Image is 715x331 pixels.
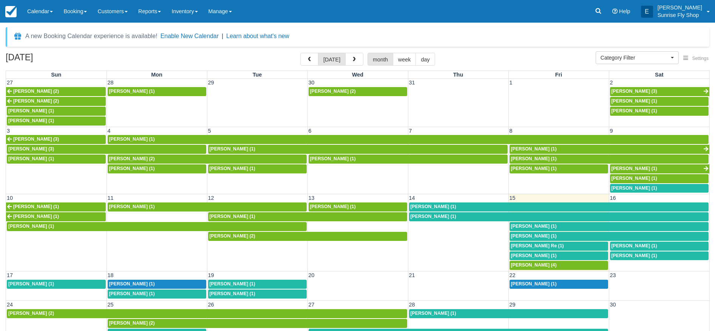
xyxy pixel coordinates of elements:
[51,72,61,78] span: Sun
[612,166,657,171] span: [PERSON_NAME] (1)
[107,272,114,278] span: 18
[609,80,614,86] span: 2
[510,164,608,173] a: [PERSON_NAME] (1)
[411,214,456,219] span: [PERSON_NAME] (1)
[408,272,416,278] span: 21
[612,176,657,181] span: [PERSON_NAME] (1)
[612,253,657,258] span: [PERSON_NAME] (1)
[13,136,59,142] span: [PERSON_NAME] (3)
[612,98,657,104] span: [PERSON_NAME] (1)
[108,164,206,173] a: [PERSON_NAME] (1)
[8,146,54,152] span: [PERSON_NAME] (3)
[7,222,307,231] a: [PERSON_NAME] (1)
[409,309,608,318] a: [PERSON_NAME] (1)
[510,251,608,261] a: [PERSON_NAME] (1)
[6,202,106,211] a: [PERSON_NAME] (1)
[109,89,155,94] span: [PERSON_NAME] (1)
[609,272,617,278] span: 23
[107,128,111,134] span: 4
[610,174,709,183] a: [PERSON_NAME] (1)
[610,97,709,106] a: [PERSON_NAME] (1)
[510,280,608,289] a: [PERSON_NAME] (1)
[511,224,557,229] span: [PERSON_NAME] (1)
[8,224,54,229] span: [PERSON_NAME] (1)
[310,156,356,161] span: [PERSON_NAME] (1)
[309,202,407,211] a: [PERSON_NAME] (1)
[6,128,11,134] span: 3
[7,145,206,154] a: [PERSON_NAME] (3)
[318,53,346,66] button: [DATE]
[308,302,315,308] span: 27
[6,302,14,308] span: 24
[207,302,215,308] span: 26
[8,108,54,113] span: [PERSON_NAME] (1)
[610,251,709,261] a: [PERSON_NAME] (1)
[208,212,407,221] a: [PERSON_NAME] (1)
[309,87,407,96] a: [PERSON_NAME] (2)
[108,290,206,299] a: [PERSON_NAME] (1)
[612,9,618,14] i: Help
[308,272,315,278] span: 20
[7,155,106,164] a: [PERSON_NAME] (1)
[151,72,162,78] span: Mon
[13,98,59,104] span: [PERSON_NAME] (2)
[609,302,617,308] span: 30
[411,311,456,316] span: [PERSON_NAME] (1)
[308,128,312,134] span: 6
[161,32,219,40] button: Enable New Calendar
[108,135,709,144] a: [PERSON_NAME] (1)
[408,302,416,308] span: 28
[610,184,709,193] a: [PERSON_NAME] (1)
[108,319,407,328] a: [PERSON_NAME] (2)
[368,53,393,66] button: month
[409,212,709,221] a: [PERSON_NAME] (1)
[13,89,59,94] span: [PERSON_NAME] (2)
[408,195,416,201] span: 14
[207,128,212,134] span: 5
[393,53,416,66] button: week
[411,204,456,209] span: [PERSON_NAME] (1)
[453,72,463,78] span: Thu
[555,72,562,78] span: Fri
[8,156,54,161] span: [PERSON_NAME] (1)
[253,72,262,78] span: Tue
[13,214,59,219] span: [PERSON_NAME] (1)
[6,97,106,106] a: [PERSON_NAME] (2)
[511,253,557,258] span: [PERSON_NAME] (1)
[7,280,106,289] a: [PERSON_NAME] (1)
[352,72,363,78] span: Wed
[511,243,564,248] span: [PERSON_NAME] Re (1)
[210,281,255,287] span: [PERSON_NAME] (1)
[109,166,155,171] span: [PERSON_NAME] (1)
[509,272,516,278] span: 22
[510,242,608,251] a: [PERSON_NAME] Re (1)
[109,291,155,296] span: [PERSON_NAME] (1)
[511,146,557,152] span: [PERSON_NAME] (1)
[6,80,14,86] span: 27
[7,309,407,318] a: [PERSON_NAME] (2)
[610,164,710,173] a: [PERSON_NAME] (1)
[210,291,255,296] span: [PERSON_NAME] (1)
[208,164,307,173] a: [PERSON_NAME] (1)
[510,222,709,231] a: [PERSON_NAME] (1)
[596,51,679,64] button: Category Filter
[8,311,54,316] span: [PERSON_NAME] (2)
[308,195,315,201] span: 13
[511,262,557,268] span: [PERSON_NAME] (4)
[207,80,215,86] span: 29
[309,155,508,164] a: [PERSON_NAME] (1)
[8,281,54,287] span: [PERSON_NAME] (1)
[612,185,657,191] span: [PERSON_NAME] (1)
[210,233,255,239] span: [PERSON_NAME] (2)
[658,4,702,11] p: [PERSON_NAME]
[408,80,416,86] span: 31
[6,212,106,221] a: [PERSON_NAME] (1)
[108,202,307,211] a: [PERSON_NAME] (1)
[210,166,255,171] span: [PERSON_NAME] (1)
[612,89,657,94] span: [PERSON_NAME] (3)
[610,107,709,116] a: [PERSON_NAME] (1)
[6,195,14,201] span: 10
[210,146,255,152] span: [PERSON_NAME] (1)
[509,128,513,134] span: 8
[8,118,54,123] span: [PERSON_NAME] (1)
